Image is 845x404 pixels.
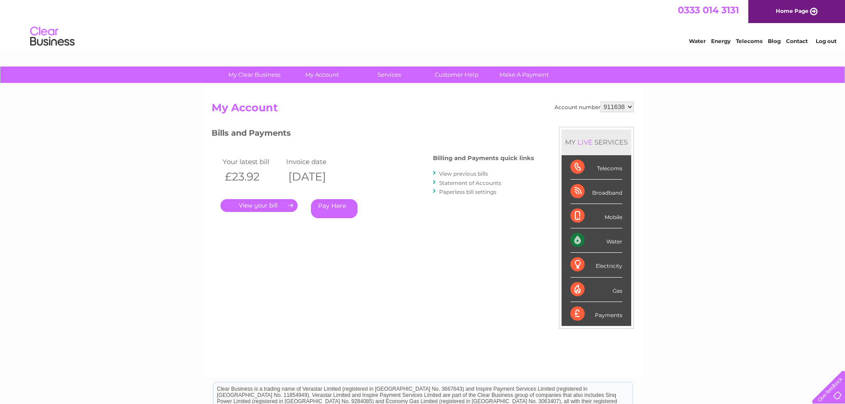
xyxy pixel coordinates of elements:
[439,170,488,177] a: View previous bills
[213,5,633,43] div: Clear Business is a trading name of Verastar Limited (registered in [GEOGRAPHIC_DATA] No. 3667643...
[285,67,358,83] a: My Account
[311,199,358,218] a: Pay Here
[562,129,631,155] div: MY SERVICES
[570,155,622,180] div: Telecoms
[570,204,622,228] div: Mobile
[570,180,622,204] div: Broadband
[576,138,594,146] div: LIVE
[570,228,622,253] div: Water
[212,102,634,118] h2: My Account
[218,67,291,83] a: My Clear Business
[353,67,426,83] a: Services
[30,23,75,50] img: logo.png
[220,156,284,168] td: Your latest bill
[220,168,284,186] th: £23.92
[816,38,837,44] a: Log out
[220,199,298,212] a: .
[487,67,561,83] a: Make A Payment
[439,188,496,195] a: Paperless bill settings
[439,180,501,186] a: Statement of Accounts
[284,156,348,168] td: Invoice date
[570,253,622,277] div: Electricity
[433,155,534,161] h4: Billing and Payments quick links
[554,102,634,112] div: Account number
[768,38,781,44] a: Blog
[212,127,534,142] h3: Bills and Payments
[420,67,493,83] a: Customer Help
[689,38,706,44] a: Water
[786,38,808,44] a: Contact
[736,38,762,44] a: Telecoms
[711,38,731,44] a: Energy
[284,168,348,186] th: [DATE]
[678,4,739,16] a: 0333 014 3131
[570,302,622,326] div: Payments
[570,278,622,302] div: Gas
